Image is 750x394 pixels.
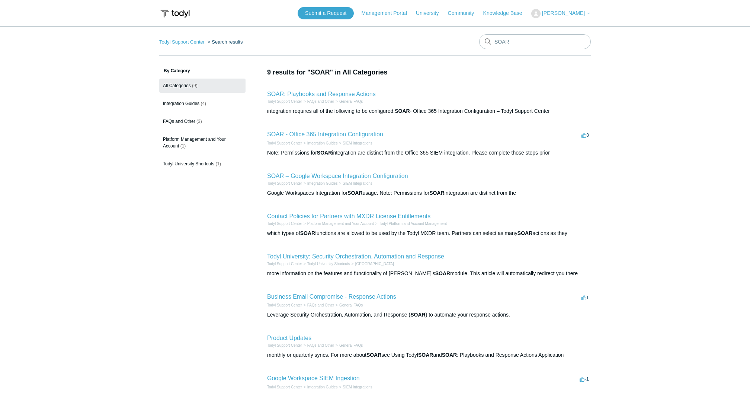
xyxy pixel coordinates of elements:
[339,99,363,104] a: General FAQs
[159,67,246,74] h3: By Category
[338,181,372,186] li: SIEM Integrations
[395,108,410,114] em: SOAR
[300,230,315,236] em: SOAR
[302,384,338,390] li: Integration Guides
[267,99,302,104] li: Todyl Support Center
[267,181,302,185] a: Todyl Support Center
[267,293,396,300] a: Business Email Compromise - Response Actions
[267,221,302,226] li: Todyl Support Center
[442,352,457,358] em: SOAR
[163,101,199,106] span: Integration Guides
[267,302,302,308] li: Todyl Support Center
[307,303,334,307] a: FAQs and Other
[334,302,363,308] li: General FAQs
[379,222,447,226] a: Todyl Platform and Account Management
[350,261,394,267] li: Todyl University
[267,67,591,77] h1: 9 results for "SOAR" in All Categories
[159,39,205,45] a: Todyl Support Center
[267,270,591,277] div: more information on the features and functionality of [PERSON_NAME]'s module. This article will a...
[163,137,226,149] span: Platform Management and Your Account
[267,99,302,104] a: Todyl Support Center
[483,9,530,17] a: Knowledge Base
[307,262,350,266] a: Todyl University Shortcuts
[338,140,372,146] li: SIEM Integrations
[267,311,591,319] div: Leverage Security Orchestration, Automation, and Response ( ) to automate your response actions.
[343,181,372,185] a: SIEM Integrations
[159,79,246,93] a: All Categories (9)
[580,376,589,382] span: -1
[159,96,246,111] a: Integration Guides (4)
[215,161,221,166] span: (1)
[159,157,246,171] a: Todyl University Shortcuts (1)
[196,119,202,124] span: (3)
[267,149,591,157] div: Note: Permissions for integration are distinct from the Office 365 SIEM integration. Please compl...
[517,230,532,236] em: SOAR
[307,385,338,389] a: Integration Guides
[302,261,350,267] li: Todyl University Shortcuts
[159,114,246,128] a: FAQs and Other (3)
[267,131,383,137] a: SOAR - Office 365 Integration Configuration
[267,335,311,341] a: Product Updates
[374,221,447,226] li: Todyl Platform and Account Management
[267,213,430,219] a: Contact Policies for Partners with MXDR License Entitlements
[302,221,374,226] li: Platform Management and Your Account
[366,352,381,358] em: SOAR
[302,99,334,104] li: FAQs and Other
[267,303,302,307] a: Todyl Support Center
[334,99,363,104] li: General FAQs
[298,7,354,19] a: Submit a Request
[267,253,444,260] a: Todyl University: Security Orchestration, Automation and Response
[343,141,372,145] a: SIEM Integrations
[317,150,332,156] em: SOAR
[267,384,302,390] li: Todyl Support Center
[542,10,585,16] span: [PERSON_NAME]
[334,343,363,348] li: General FAQs
[418,352,433,358] em: SOAR
[416,9,446,17] a: University
[581,295,589,300] span: 1
[267,91,376,97] a: SOAR: Playbooks and Response Actions
[163,119,195,124] span: FAQs and Other
[531,9,591,18] button: [PERSON_NAME]
[355,262,394,266] a: [GEOGRAPHIC_DATA]
[362,9,414,17] a: Management Portal
[267,181,302,186] li: Todyl Support Center
[435,270,450,276] em: SOAR
[267,222,302,226] a: Todyl Support Center
[267,343,302,348] li: Todyl Support Center
[307,181,338,185] a: Integration Guides
[201,101,206,106] span: (4)
[307,99,334,104] a: FAQs and Other
[410,312,425,318] em: SOAR
[163,161,214,166] span: Todyl University Shortcuts
[302,140,338,146] li: Integration Guides
[448,9,482,17] a: Community
[267,173,408,179] a: SOAR – Google Workspace Integration Configuration
[339,343,363,347] a: General FAQs
[206,39,243,45] li: Search results
[159,7,191,20] img: Todyl Support Center Help Center home page
[267,351,591,359] div: monthly or quarterly syncs. For more about see Using Todyl and : Playbooks and Response Actions A...
[307,222,374,226] a: Platform Management and Your Account
[267,141,302,145] a: Todyl Support Center
[307,141,338,145] a: Integration Guides
[159,132,246,153] a: Platform Management and Your Account (1)
[267,261,302,267] li: Todyl Support Center
[302,343,334,348] li: FAQs and Other
[267,385,302,389] a: Todyl Support Center
[302,181,338,186] li: Integration Guides
[163,83,191,88] span: All Categories
[347,190,362,196] em: SOAR
[267,229,591,237] div: which types of functions are allowed to be used by the Todyl MXDR team. Partners can select as ma...
[479,34,591,49] input: Search
[429,190,444,196] em: SOAR
[339,303,363,307] a: General FAQs
[267,107,591,115] div: integration requires all of the following to be configured: - Office 365 Integration Configuratio...
[302,302,334,308] li: FAQs and Other
[159,39,206,45] li: Todyl Support Center
[192,83,198,88] span: (9)
[338,384,372,390] li: SIEM Integrations
[343,385,372,389] a: SIEM Integrations
[267,189,591,197] div: Google Workspaces Integration for usage. Note: Permissions for integration are distinct from the
[267,140,302,146] li: Todyl Support Center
